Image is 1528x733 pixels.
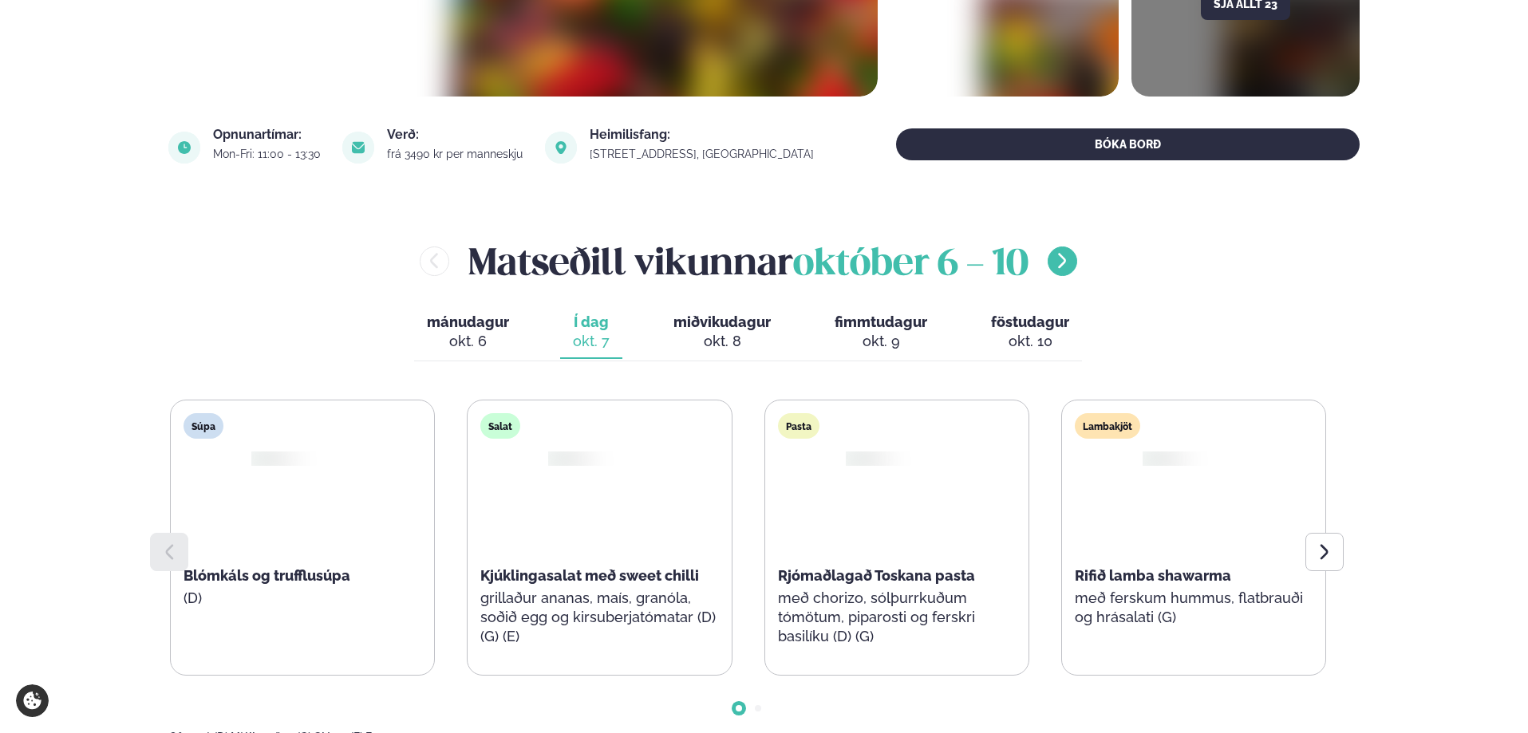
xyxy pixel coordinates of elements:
[387,148,525,160] div: frá 3490 kr per manneskju
[480,567,699,584] span: Kjúklingasalat með sweet chilli
[184,413,223,439] div: Súpa
[573,313,610,332] span: Í dag
[184,589,421,608] p: (D)
[248,450,290,467] img: img
[778,567,975,584] span: Rjómaðlagað Toskana pasta
[991,313,1069,330] span: föstudagur
[835,313,927,330] span: fimmtudagur
[420,246,449,276] button: menu-btn-left
[480,413,520,439] div: Salat
[184,567,350,584] span: Blómkáls og trufflusúpa
[590,128,816,141] div: Heimilisfang:
[414,306,522,359] button: mánudagur okt. 6
[213,148,323,160] div: Mon-Fri: 11:00 - 13:30
[1075,413,1140,439] div: Lambakjöt
[560,306,622,359] button: Í dag okt. 7
[427,332,509,351] div: okt. 6
[573,332,610,351] div: okt. 7
[778,589,1016,646] p: með chorizo, sólþurrkuðum tómötum, piparosti og ferskri basilíku (D) (G)
[387,128,525,141] div: Verð:
[842,450,884,467] img: img
[822,306,940,359] button: fimmtudagur okt. 9
[673,313,771,330] span: miðvikudagur
[480,589,718,646] p: grillaður ananas, maís, granóla, soðið egg og kirsuberjatómatar (D) (G) (E)
[468,235,1029,287] h2: Matseðill vikunnar
[1075,567,1231,584] span: Rifið lamba shawarma
[1048,246,1077,276] button: menu-btn-right
[835,332,927,351] div: okt. 9
[661,306,784,359] button: miðvikudagur okt. 8
[545,132,577,164] img: image alt
[590,144,816,164] a: link
[978,306,1082,359] button: föstudagur okt. 10
[673,332,771,351] div: okt. 8
[342,132,374,164] img: image alt
[545,450,587,467] img: img
[427,313,509,330] span: mánudagur
[755,705,761,711] span: Go to slide 2
[896,128,1360,160] button: BÓKA BORÐ
[168,132,200,164] img: image alt
[213,128,323,141] div: Opnunartímar:
[1139,450,1181,467] img: img
[16,684,49,717] a: Cookie settings
[1075,589,1313,627] p: með ferskum hummus, flatbrauði og hrásalati (G)
[736,705,742,711] span: Go to slide 1
[793,247,1029,282] span: október 6 - 10
[991,332,1069,351] div: okt. 10
[778,413,819,439] div: Pasta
